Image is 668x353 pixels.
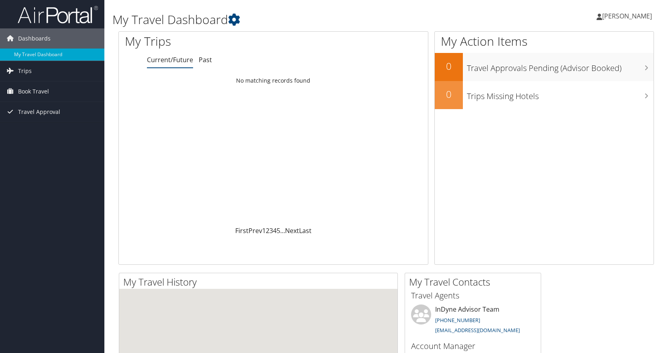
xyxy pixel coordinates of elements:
[435,33,654,50] h1: My Action Items
[467,87,654,102] h3: Trips Missing Hotels
[273,226,277,235] a: 4
[266,226,269,235] a: 2
[112,11,477,28] h1: My Travel Dashboard
[248,226,262,235] a: Prev
[411,341,535,352] h3: Account Manager
[269,226,273,235] a: 3
[602,12,652,20] span: [PERSON_NAME]
[277,226,280,235] a: 5
[147,55,193,64] a: Current/Future
[435,59,463,73] h2: 0
[280,226,285,235] span: …
[467,59,654,74] h3: Travel Approvals Pending (Advisor Booked)
[125,33,293,50] h1: My Trips
[235,226,248,235] a: First
[18,102,60,122] span: Travel Approval
[409,275,541,289] h2: My Travel Contacts
[435,53,654,81] a: 0Travel Approvals Pending (Advisor Booked)
[123,275,397,289] h2: My Travel History
[199,55,212,64] a: Past
[407,304,539,337] li: InDyne Advisor Team
[285,226,299,235] a: Next
[18,5,98,24] img: airportal-logo.png
[435,316,480,324] a: [PHONE_NUMBER]
[597,4,660,28] a: [PERSON_NAME]
[18,81,49,101] span: Book Travel
[18,28,51,49] span: Dashboards
[119,73,428,88] td: No matching records found
[435,81,654,109] a: 0Trips Missing Hotels
[18,61,32,81] span: Trips
[299,226,312,235] a: Last
[411,290,535,301] h3: Travel Agents
[262,226,266,235] a: 1
[435,87,463,101] h2: 0
[435,327,520,334] a: [EMAIL_ADDRESS][DOMAIN_NAME]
